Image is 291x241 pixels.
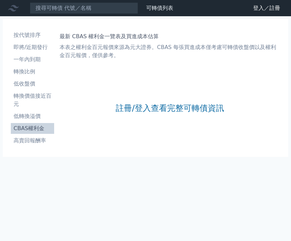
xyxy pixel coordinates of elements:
h1: 最新 CBAS 權利金一覽表及買進成本估算 [60,32,280,41]
li: 高賣回報酬率 [11,137,54,145]
a: 低轉換溢價 [11,111,54,122]
a: 轉換價值接近百元 [11,91,54,110]
li: 一年內到期 [11,55,54,64]
a: 低收盤價 [11,78,54,89]
li: 低收盤價 [11,80,54,88]
li: 低轉換溢價 [11,112,54,120]
a: 註冊/登入查看完整可轉債資訊 [116,103,224,114]
li: CBAS權利金 [11,124,54,132]
a: 可轉債列表 [146,5,173,11]
li: 轉換價值接近百元 [11,92,54,108]
a: 一年內到期 [11,54,54,65]
a: CBAS權利金 [11,123,54,134]
a: 即將/近期發行 [11,42,54,53]
p: 本表之權利金百元報價來源為元大證券。CBAS 每張買進成本僅考慮可轉債收盤價以及權利金百元報價，僅供參考。 [60,43,280,59]
li: 按代號排序 [11,31,54,39]
a: 高賣回報酬率 [11,135,54,146]
input: 搜尋可轉債 代號／名稱 [30,2,138,14]
a: 轉換比例 [11,66,54,77]
a: 登入／註冊 [248,3,286,14]
li: 轉換比例 [11,68,54,76]
li: 即將/近期發行 [11,43,54,51]
a: 按代號排序 [11,30,54,41]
